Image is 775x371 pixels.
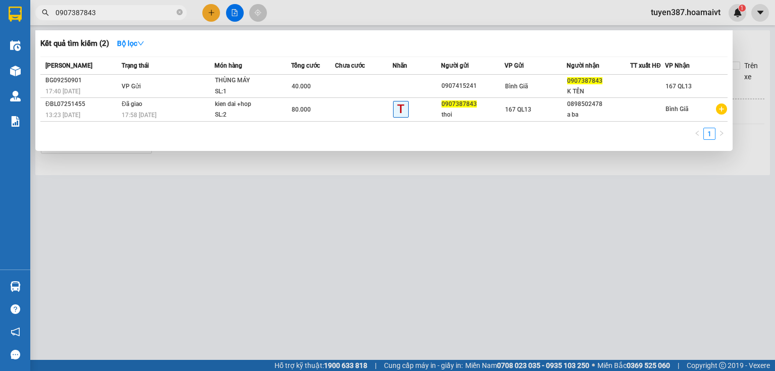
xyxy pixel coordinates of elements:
[45,99,119,110] div: ĐBL07251455
[117,39,144,47] strong: Bộ lọc
[505,62,524,69] span: VP Gửi
[45,75,119,86] div: BG09250901
[441,110,504,120] div: thoi
[441,62,469,69] span: Người gửi
[666,83,692,90] span: 167 QL13
[691,128,703,140] li: Previous Page
[9,7,22,22] img: logo-vxr
[335,62,365,69] span: Chưa cước
[10,91,21,101] img: warehouse-icon
[40,38,109,49] h3: Kết quả tìm kiếm ( 2 )
[10,40,21,51] img: warehouse-icon
[292,83,311,90] span: 40.000
[177,9,183,15] span: close-circle
[177,8,183,18] span: close-circle
[11,304,20,314] span: question-circle
[505,83,528,90] span: Bình Giã
[9,21,79,35] div: 0765660159
[85,65,158,79] div: 50.000
[630,62,661,69] span: TT xuất HĐ
[122,83,141,90] span: VP Gửi
[291,62,320,69] span: Tổng cước
[214,62,242,69] span: Món hàng
[109,35,152,51] button: Bộ lọcdown
[704,128,715,139] a: 1
[9,9,79,21] div: 167 QL13
[665,62,690,69] span: VP Nhận
[122,100,142,108] span: Đã giao
[42,9,49,16] span: search
[703,128,715,140] li: 1
[716,103,727,115] span: plus-circle
[691,128,703,140] button: left
[215,99,291,110] div: kien dai +hop
[215,75,291,86] div: THÙNG MÁY
[86,45,157,59] div: 0938627633
[10,116,21,127] img: solution-icon
[567,77,602,84] span: 0907387843
[567,110,630,120] div: a ba
[56,7,175,18] input: Tìm tên, số ĐT hoặc mã đơn
[137,40,144,47] span: down
[666,105,688,113] span: Bình Giã
[393,62,407,69] span: Nhãn
[715,128,728,140] li: Next Page
[9,10,24,20] span: Gửi:
[215,86,291,97] div: SL: 1
[85,68,93,78] span: C :
[567,62,599,69] span: Người nhận
[393,101,409,118] span: T
[441,81,504,91] div: 0907415241
[567,99,630,110] div: 0898502478
[10,281,21,292] img: warehouse-icon
[10,66,21,76] img: warehouse-icon
[694,130,700,136] span: left
[45,62,92,69] span: [PERSON_NAME]
[292,106,311,113] span: 80.000
[11,327,20,337] span: notification
[86,33,157,45] div: thao
[441,100,477,108] span: 0907387843
[215,110,291,121] div: SL: 2
[122,62,149,69] span: Trạng thái
[86,10,110,20] span: Nhận:
[11,350,20,359] span: message
[567,86,630,97] div: K TÊN
[45,112,80,119] span: 13:23 [DATE]
[718,130,725,136] span: right
[86,9,157,33] div: Hàng Bà Rịa
[45,88,80,95] span: 17:40 [DATE]
[715,128,728,140] button: right
[122,112,156,119] span: 17:58 [DATE]
[505,106,531,113] span: 167 QL13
